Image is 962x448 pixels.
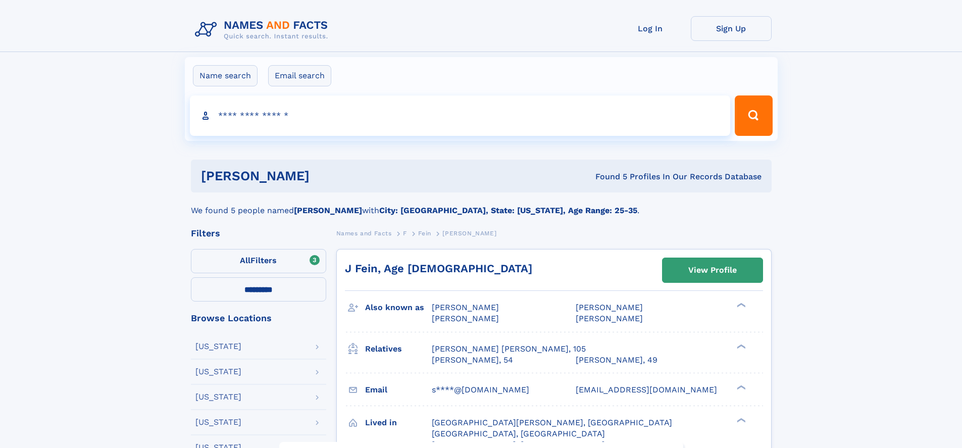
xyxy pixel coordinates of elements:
[191,229,326,238] div: Filters
[403,230,407,237] span: F
[191,314,326,323] div: Browse Locations
[691,16,772,41] a: Sign Up
[432,314,499,323] span: [PERSON_NAME]
[193,65,258,86] label: Name search
[734,384,746,390] div: ❯
[734,417,746,423] div: ❯
[201,170,452,182] h1: [PERSON_NAME]
[294,206,362,215] b: [PERSON_NAME]
[432,418,672,427] span: [GEOGRAPHIC_DATA][PERSON_NAME], [GEOGRAPHIC_DATA]
[442,230,496,237] span: [PERSON_NAME]
[734,343,746,350] div: ❯
[379,206,637,215] b: City: [GEOGRAPHIC_DATA], State: [US_STATE], Age Range: 25-35
[240,256,250,265] span: All
[452,171,762,182] div: Found 5 Profiles In Our Records Database
[735,95,772,136] button: Search Button
[365,381,432,399] h3: Email
[191,249,326,273] label: Filters
[195,368,241,376] div: [US_STATE]
[268,65,331,86] label: Email search
[191,192,772,217] div: We found 5 people named with .
[403,227,407,239] a: F
[576,355,657,366] a: [PERSON_NAME], 49
[432,343,586,355] a: [PERSON_NAME] [PERSON_NAME], 105
[190,95,731,136] input: search input
[345,262,532,275] a: J Fein, Age [DEMOGRAPHIC_DATA]
[576,385,717,394] span: [EMAIL_ADDRESS][DOMAIN_NAME]
[418,227,431,239] a: Fein
[191,16,336,43] img: Logo Names and Facts
[688,259,737,282] div: View Profile
[195,342,241,351] div: [US_STATE]
[610,16,691,41] a: Log In
[432,303,499,312] span: [PERSON_NAME]
[432,355,513,366] a: [PERSON_NAME], 54
[336,227,392,239] a: Names and Facts
[432,429,605,438] span: [GEOGRAPHIC_DATA], [GEOGRAPHIC_DATA]
[365,340,432,358] h3: Relatives
[365,414,432,431] h3: Lived in
[734,302,746,309] div: ❯
[663,258,763,282] a: View Profile
[365,299,432,316] h3: Also known as
[576,314,643,323] span: [PERSON_NAME]
[576,303,643,312] span: [PERSON_NAME]
[195,418,241,426] div: [US_STATE]
[418,230,431,237] span: Fein
[195,393,241,401] div: [US_STATE]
